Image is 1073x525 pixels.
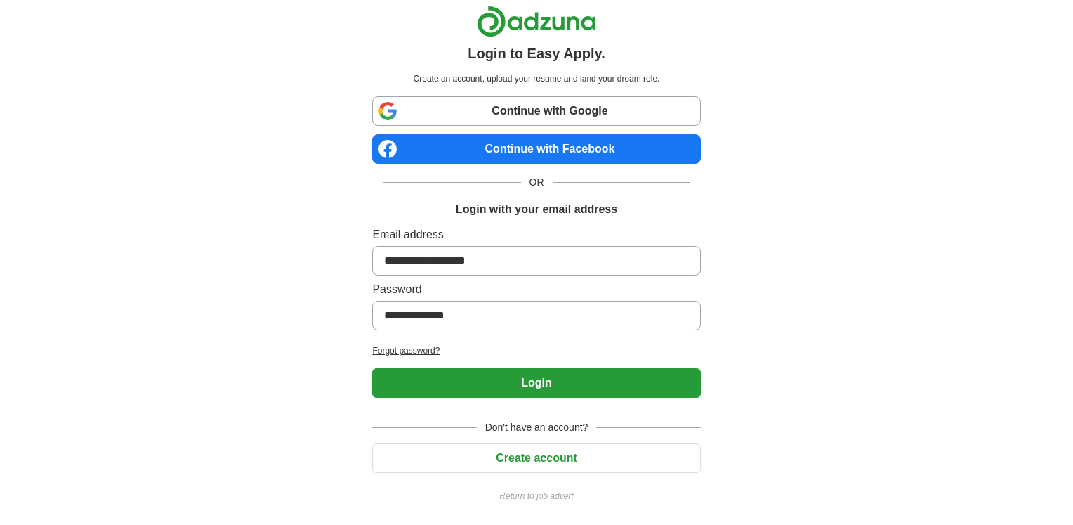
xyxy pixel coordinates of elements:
[477,420,597,435] span: Don't have an account?
[372,443,700,473] button: Create account
[372,490,700,503] a: Return to job advert
[372,134,700,164] a: Continue with Facebook
[372,452,700,464] a: Create account
[521,175,553,190] span: OR
[372,226,700,243] label: Email address
[375,72,697,85] p: Create an account, upload your resume and land your dream role.
[468,43,605,64] h1: Login to Easy Apply.
[372,368,700,398] button: Login
[372,344,700,357] a: Forgot password?
[372,96,700,126] a: Continue with Google
[477,6,596,37] img: Adzuna logo
[372,281,700,298] label: Password
[456,201,617,218] h1: Login with your email address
